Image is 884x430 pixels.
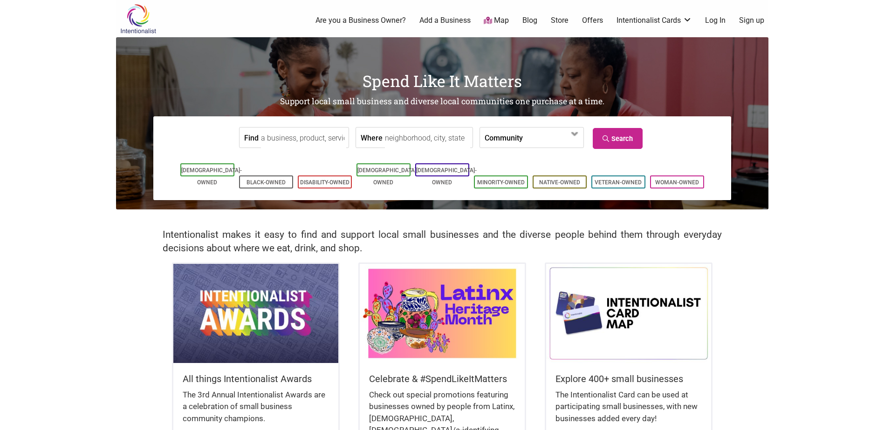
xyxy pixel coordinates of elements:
[315,15,406,26] a: Are you a Business Owner?
[419,15,471,26] a: Add a Business
[551,15,569,26] a: Store
[705,15,726,26] a: Log In
[593,128,643,149] a: Search
[485,128,523,148] label: Community
[655,179,699,186] a: Woman-Owned
[617,15,692,26] a: Intentionalist Cards
[357,167,418,186] a: [DEMOGRAPHIC_DATA]-Owned
[385,128,470,148] input: neighborhood, city, state
[247,179,286,186] a: Black-Owned
[300,179,349,186] a: Disability-Owned
[361,128,383,148] label: Where
[522,15,537,26] a: Blog
[739,15,764,26] a: Sign up
[477,179,525,186] a: Minority-Owned
[261,128,346,148] input: a business, product, service
[539,179,580,186] a: Native-Owned
[116,4,160,34] img: Intentionalist
[416,167,477,186] a: [DEMOGRAPHIC_DATA]-Owned
[546,264,711,363] img: Intentionalist Card Map
[163,228,722,255] h2: Intentionalist makes it easy to find and support local small businesses and the diverse people be...
[181,167,242,186] a: [DEMOGRAPHIC_DATA]-Owned
[582,15,603,26] a: Offers
[183,372,329,385] h5: All things Intentionalist Awards
[244,128,259,148] label: Find
[360,264,525,363] img: Latinx / Hispanic Heritage Month
[369,372,515,385] h5: Celebrate & #SpendLikeItMatters
[116,96,768,107] h2: Support local small business and diverse local communities one purchase at a time.
[484,15,509,26] a: Map
[116,70,768,92] h1: Spend Like It Matters
[555,372,702,385] h5: Explore 400+ small businesses
[173,264,338,363] img: Intentionalist Awards
[595,179,642,186] a: Veteran-Owned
